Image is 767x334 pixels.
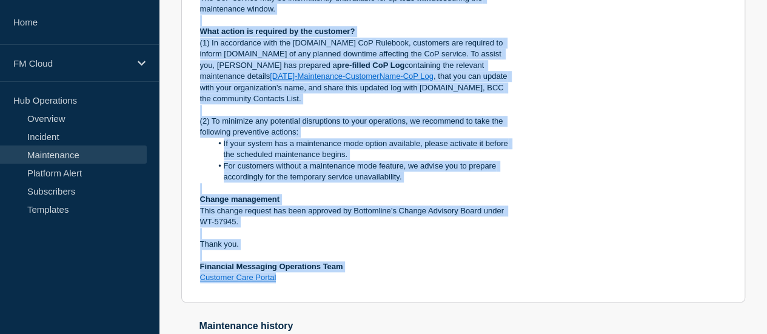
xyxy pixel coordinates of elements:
strong: pre-filled CoP Log [337,61,405,70]
p: FM Cloud [13,58,130,68]
p: (1) In accordance with the [DOMAIN_NAME] CoP Rulebook, customers are required to inform [DOMAIN_N... [200,38,513,105]
p: Thank you. [200,239,513,250]
li: If your system has a maintenance mode option available, please activate it before the scheduled m... [212,138,513,161]
a: [DATE]-Maintenance-CustomerName-CoP Log [270,72,434,81]
strong: Financial Messaging Operations Team [200,262,343,271]
h2: Maintenance history [199,321,745,332]
a: Customer Care Portal [200,273,276,282]
li: For customers without a maintenance mode feature, we advise you to prepare accordingly for the te... [212,161,513,183]
strong: What action is required by the customer? [200,27,355,36]
strong: Change management [200,195,280,204]
p: This change request has been approved by Bottomline’s Change Advisory Board under WT-57945. [200,205,513,228]
p: (2) To minimize any potential disruptions to your operations, we recommend to take the following ... [200,116,513,138]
